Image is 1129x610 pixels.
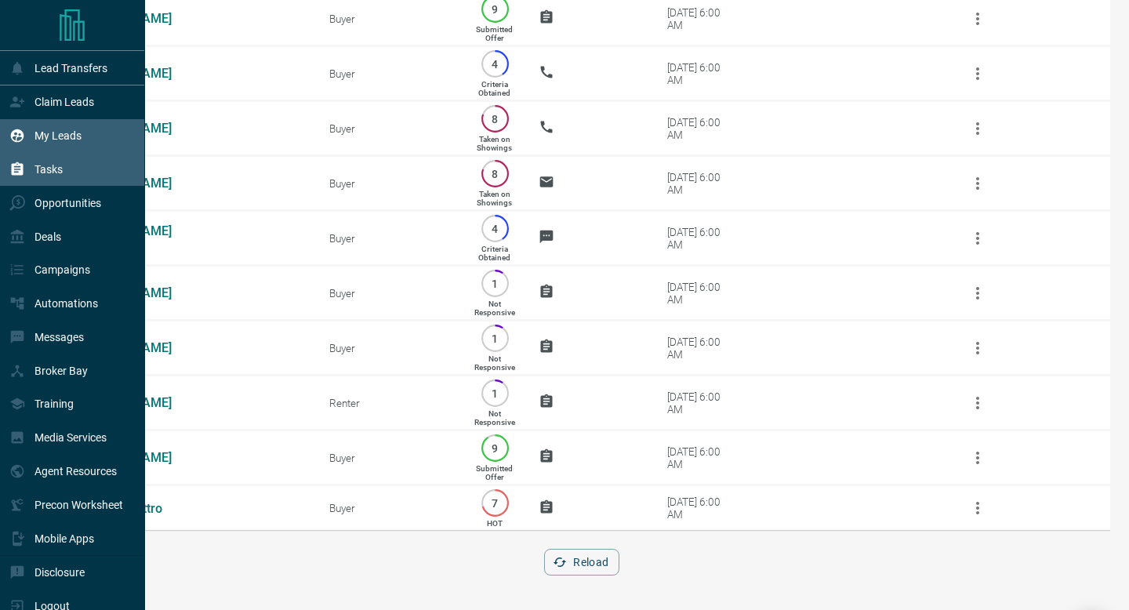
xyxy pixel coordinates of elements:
p: 1 [489,332,501,344]
div: [DATE] 6:00 AM [667,116,734,141]
p: 4 [489,58,501,70]
p: Submitted Offer [476,464,513,481]
p: 8 [489,113,501,125]
p: 9 [489,442,501,454]
p: Taken on Showings [477,190,512,207]
div: [DATE] 6:00 AM [667,171,734,196]
div: Buyer [329,342,451,354]
p: 1 [489,278,501,289]
p: Not Responsive [474,300,515,317]
div: Buyer [329,13,451,25]
p: 8 [489,168,501,180]
div: [DATE] 6:00 AM [667,336,734,361]
div: [DATE] 6:00 AM [667,6,734,31]
div: [DATE] 6:00 AM [667,61,734,86]
p: Not Responsive [474,354,515,372]
p: 1 [489,387,501,399]
div: [DATE] 6:00 AM [667,226,734,251]
p: Taken on Showings [477,135,512,152]
div: Buyer [329,502,451,514]
button: Reload [544,549,619,576]
div: Buyer [329,122,451,135]
p: HOT [487,519,503,528]
div: [DATE] 6:00 AM [667,496,734,521]
p: Submitted Offer [476,25,513,42]
div: Buyer [329,452,451,464]
div: Buyer [329,287,451,300]
div: Buyer [329,67,451,80]
p: Criteria Obtained [478,80,510,97]
div: [DATE] 6:00 AM [667,281,734,306]
div: Buyer [329,177,451,190]
div: Buyer [329,232,451,245]
div: [DATE] 6:00 AM [667,445,734,470]
p: 9 [489,3,501,15]
p: Not Responsive [474,409,515,427]
div: [DATE] 6:00 AM [667,390,734,416]
div: Renter [329,397,451,409]
p: 7 [489,497,501,509]
p: 4 [489,223,501,234]
p: Criteria Obtained [478,245,510,262]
